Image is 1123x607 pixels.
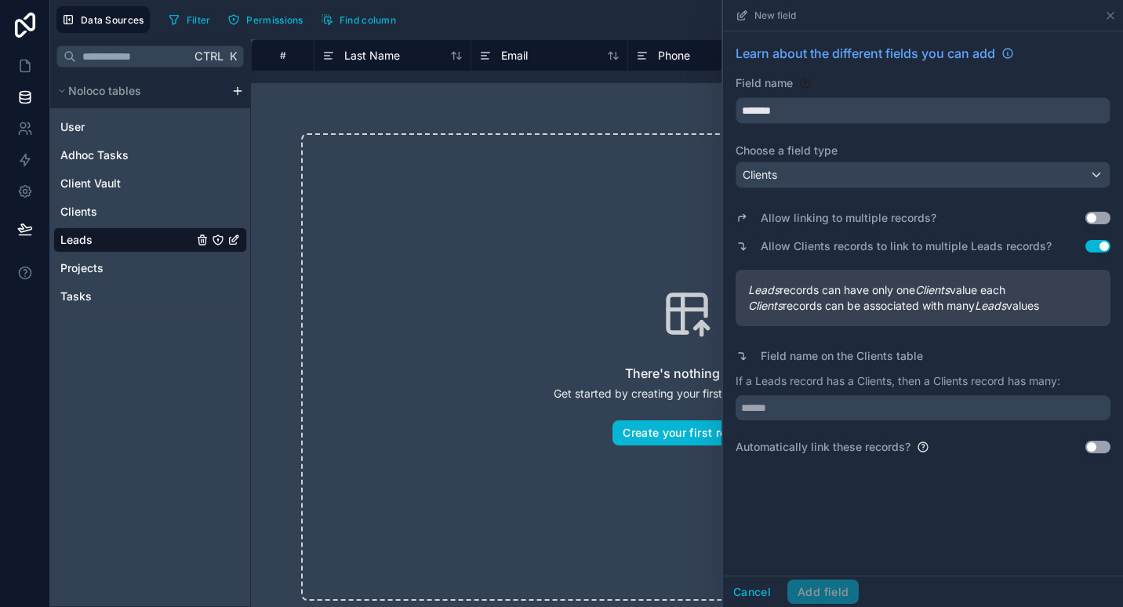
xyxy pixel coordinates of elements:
[723,580,781,605] button: Cancel
[344,48,400,64] span: Last Name
[754,9,796,22] span: New field
[554,386,821,402] p: Get started by creating your first record in this table
[915,283,950,296] em: Clients
[736,75,793,91] label: Field name
[748,282,1098,298] span: records can have only one value each
[761,348,923,364] label: Field name on the Clients table
[743,167,777,183] span: Clients
[736,162,1110,188] button: Clients
[761,238,1052,254] label: Allow Clients records to link to multiple Leads records?
[340,14,396,26] span: Find column
[222,8,314,31] a: Permissions
[975,299,1006,312] em: Leads
[736,373,1110,389] p: If a Leads record has a Clients, then a Clients record has many:
[736,44,1014,63] a: Learn about the different fields you can add
[625,364,750,383] h2: There's nothing here
[761,210,936,226] label: Allow linking to multiple records?
[187,14,211,26] span: Filter
[227,51,238,62] span: K
[162,8,216,31] button: Filter
[658,48,690,64] span: Phone
[748,299,783,312] em: Clients
[81,14,144,26] span: Data Sources
[736,44,995,63] span: Learn about the different fields you can add
[748,298,1098,314] span: records can be associated with many values
[748,283,780,296] em: Leads
[736,439,910,455] label: Automatically link these records?
[501,48,528,64] span: Email
[193,46,225,66] span: Ctrl
[246,14,303,26] span: Permissions
[736,143,1110,158] label: Choose a field type
[315,8,402,31] button: Find column
[612,420,761,445] button: Create your first record
[263,49,302,61] div: #
[222,8,308,31] button: Permissions
[56,6,150,33] button: Data Sources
